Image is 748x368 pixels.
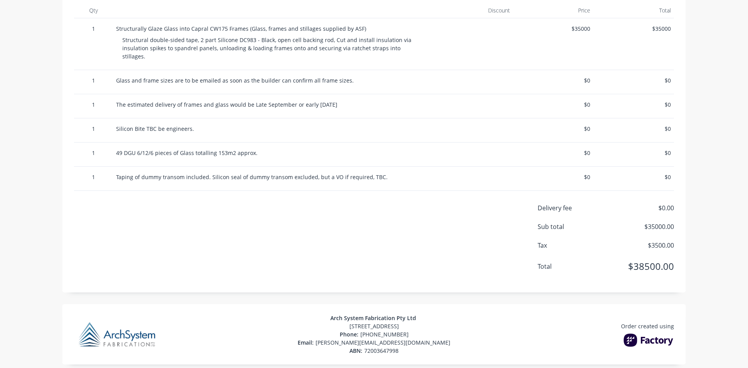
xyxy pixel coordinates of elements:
div: 1 [74,94,113,118]
div: Discount [432,3,513,18]
span: ABN: [349,347,364,354]
div: $ 0 [516,125,591,133]
div: Qty [74,3,113,18]
span: Tax [538,241,606,250]
img: Factory Logo [623,333,674,347]
div: $ 0 [516,173,591,181]
div: Price [513,3,594,18]
div: $ 0 [596,125,671,133]
div: $ 0 [596,76,671,85]
div: Order created using [621,322,674,330]
div: $ 0 [596,173,671,181]
div: Silicon Bite TBC be engineers. [116,125,429,133]
div: $ 0 [516,76,591,85]
div: Structural double-sided tape, 2 part Silicone DC983 - Black, open cell backing rod, Cut and insta... [122,36,423,60]
div: 72003647998 [160,347,588,355]
div: $ 35000 [516,25,591,33]
img: company logo [74,318,160,350]
div: 1 [74,70,113,94]
div: [PHONE_NUMBER] [160,330,588,338]
span: Delivery fee [538,203,606,213]
div: 49 DGU 6/12/6 pieces of Glass totalling 153m2 approx. [116,149,429,157]
div: 1 [74,118,113,143]
span: Email: [298,339,316,346]
div: $ 0 [596,100,671,109]
div: Arch System Fabrication Pty Ltd [160,314,588,322]
div: $ 0 [596,149,671,157]
span: $ 0.00 [606,203,674,213]
div: 1 [74,167,113,191]
div: The estimated delivery of frames and glass would be Late September or early [DATE] [116,100,429,109]
div: $ 0 [516,149,591,157]
div: $ 35000 [596,25,671,33]
span: $ 3500.00 [606,241,674,250]
span: Total [538,262,606,271]
div: Structurally Glaze Glass into Capral CW175 Frames (Glass, frames and stillages supplied by ASF) [116,25,429,33]
div: Total [593,3,674,18]
div: 1 [74,18,113,70]
div: $ 0 [516,100,591,109]
div: 1 [74,143,113,167]
div: Taping of dummy transom included. Silicon seal of dummy transom excluded, but a VO if required, TBC. [116,173,429,181]
span: $ 38500.00 [606,259,674,273]
span: Sub total [538,222,606,231]
div: [STREET_ADDRESS] [160,322,588,330]
div: [PERSON_NAME][EMAIL_ADDRESS][DOMAIN_NAME] [160,338,588,347]
div: Glass and frame sizes are to be emailed as soon as the builder can confirm all frame sizes. [116,76,429,85]
span: Phone: [340,331,360,338]
span: $ 35000.00 [606,222,674,231]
